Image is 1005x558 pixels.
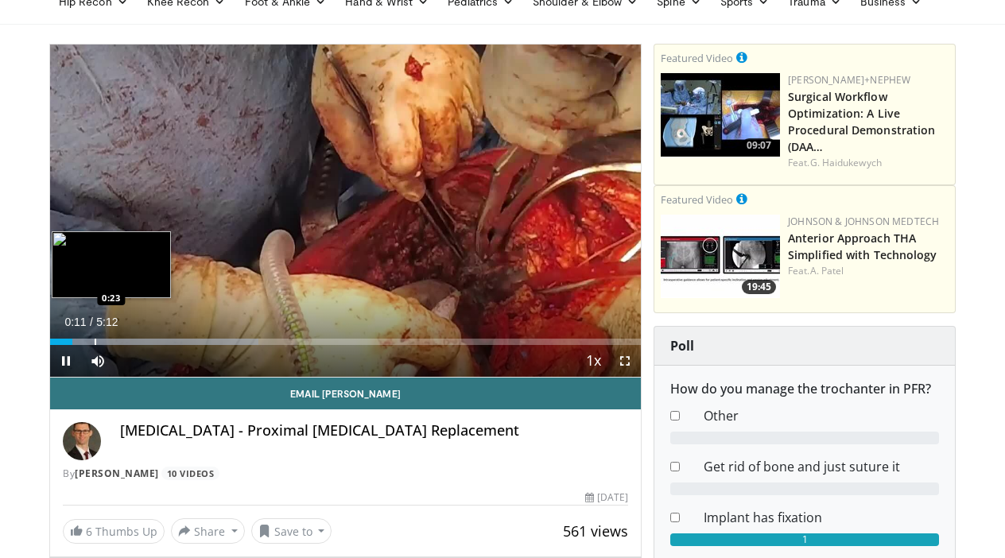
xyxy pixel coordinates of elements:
[90,316,93,328] span: /
[788,264,949,278] div: Feat.
[788,156,949,170] div: Feat.
[171,518,245,544] button: Share
[810,156,882,169] a: G. Haidukewych
[661,73,780,157] img: bcfc90b5-8c69-4b20-afee-af4c0acaf118.150x105_q85_crop-smart_upscale.jpg
[96,316,118,328] span: 5:12
[63,422,101,460] img: Avatar
[609,345,641,377] button: Fullscreen
[788,89,935,154] a: Surgical Workflow Optimization: A Live Procedural Demonstration (DAA…
[661,51,733,65] small: Featured Video
[50,378,641,409] a: Email [PERSON_NAME]
[577,345,609,377] button: Playback Rate
[251,518,332,544] button: Save to
[670,533,939,546] div: 1
[661,192,733,207] small: Featured Video
[50,345,82,377] button: Pause
[692,406,951,425] dd: Other
[788,215,939,228] a: Johnson & Johnson MedTech
[661,215,780,298] a: 19:45
[86,524,92,539] span: 6
[75,467,159,480] a: [PERSON_NAME]
[810,264,844,277] a: A. Patel
[161,467,219,480] a: 10 Videos
[63,519,165,544] a: 6 Thumbs Up
[788,231,937,262] a: Anterior Approach THA Simplified with Technology
[120,422,628,440] h4: [MEDICAL_DATA] - Proximal [MEDICAL_DATA] Replacement
[788,73,910,87] a: [PERSON_NAME]+Nephew
[82,345,114,377] button: Mute
[670,382,939,397] h6: How do you manage the trochanter in PFR?
[50,45,641,378] video-js: Video Player
[661,73,780,157] a: 09:07
[742,280,776,294] span: 19:45
[742,138,776,153] span: 09:07
[563,521,628,541] span: 561 views
[692,457,951,476] dd: Get rid of bone and just suture it
[661,215,780,298] img: 06bb1c17-1231-4454-8f12-6191b0b3b81a.150x105_q85_crop-smart_upscale.jpg
[64,316,86,328] span: 0:11
[585,490,628,505] div: [DATE]
[50,339,641,345] div: Progress Bar
[63,467,628,481] div: By
[692,508,951,527] dd: Implant has fixation
[670,337,694,355] strong: Poll
[52,231,171,298] img: image.jpeg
